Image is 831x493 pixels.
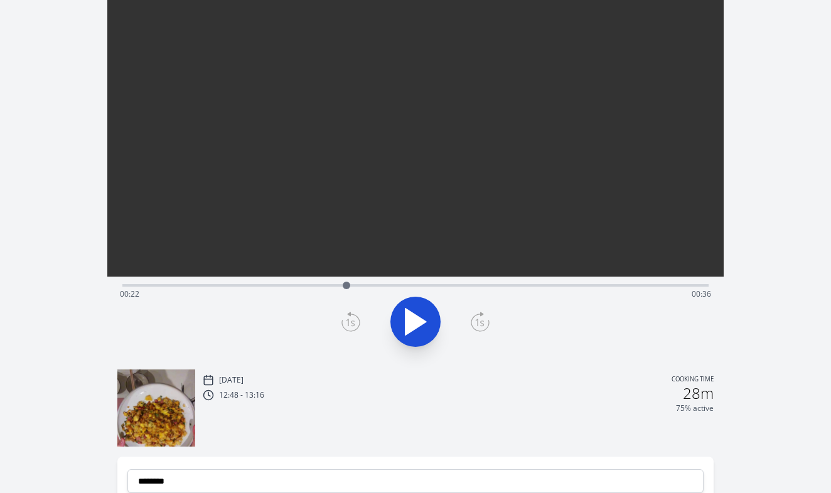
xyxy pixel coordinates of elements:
[219,390,264,400] p: 12:48 - 13:16
[120,289,139,299] span: 00:22
[683,386,714,401] h2: 28m
[672,374,714,386] p: Cooking time
[676,403,714,413] p: 75% active
[117,369,195,447] img: 251014114903_thumb.jpeg
[219,375,244,385] p: [DATE]
[692,289,711,299] span: 00:36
